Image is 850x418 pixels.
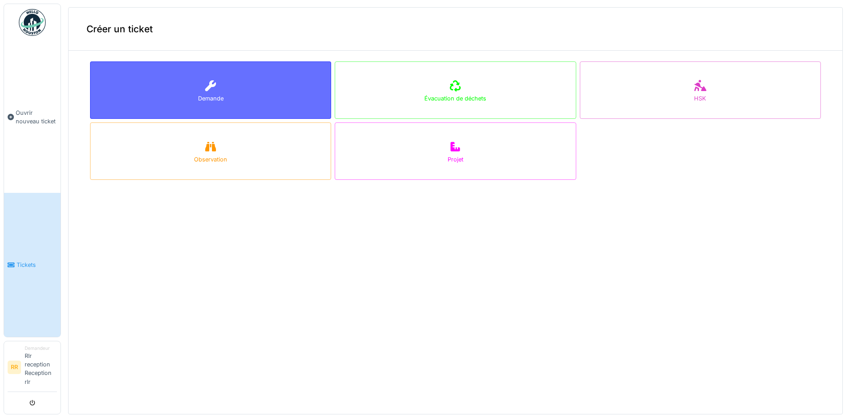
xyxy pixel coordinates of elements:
[16,109,57,126] span: Ouvrir nouveau ticket
[4,41,60,193] a: Ouvrir nouveau ticket
[25,345,57,390] li: Rlr reception Reception rlr
[448,155,463,164] div: Projet
[198,94,224,103] div: Demande
[8,345,57,392] a: RR DemandeurRlr reception Reception rlr
[17,261,57,269] span: Tickets
[694,94,706,103] div: HSK
[69,8,842,51] div: Créer un ticket
[25,345,57,352] div: Demandeur
[4,193,60,336] a: Tickets
[19,9,46,36] img: Badge_color-CXgf-gQk.svg
[194,155,227,164] div: Observation
[8,361,21,374] li: RR
[424,94,486,103] div: Évacuation de déchets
